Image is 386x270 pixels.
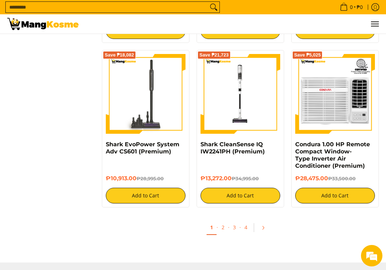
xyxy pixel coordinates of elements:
[370,14,379,34] button: Menu
[356,5,364,10] span: ₱0
[217,224,218,231] span: ·
[207,220,217,235] a: 1
[338,3,365,11] span: •
[208,2,219,13] button: Search
[199,53,229,57] span: Save ₱21,723
[239,224,241,231] span: ·
[349,5,354,10] span: 0
[295,188,375,203] button: Add to Cart
[34,36,109,46] div: Chat with us now
[201,141,265,155] a: Shark CleanSense IQ IW2241PH (Premium)
[201,175,280,182] h6: ₱13,272.00
[201,188,280,203] button: Add to Cart
[105,53,134,57] span: Save ₱18,082
[86,14,379,34] ul: Customer Navigation
[98,218,382,241] ul: Pagination
[232,176,259,181] del: ₱34,995.00
[218,220,228,234] a: 2
[41,89,99,161] span: We're online!
[86,14,379,34] nav: Main Menu
[229,220,239,234] a: 3
[106,175,185,182] h6: ₱10,913.00
[295,175,375,182] h6: ₱28,475.00
[106,141,179,155] a: Shark EvoPower System Adv CS601 (Premium)
[328,176,356,181] del: ₱33,500.00
[137,176,164,181] del: ₱28,995.00
[201,54,280,134] img: shark-cleansense-cordless-stick-vacuum-front-full-view-mang-kosme
[228,224,229,231] span: ·
[295,54,375,134] img: Condura 1.00 HP Remote Compact Window-Type Inverter Air Conditioner (Premium)
[295,141,370,169] a: Condura 1.00 HP Remote Compact Window-Type Inverter Air Conditioner (Premium)
[241,220,251,234] a: 4
[7,18,79,30] img: Premium Deals: Best Premium Home Appliances Sale l Mang Kosme
[106,188,185,203] button: Add to Cart
[294,53,321,57] span: Save ₱5,025
[106,54,185,134] img: shark-evopower-wireless-vacuum-full-view-mang-kosme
